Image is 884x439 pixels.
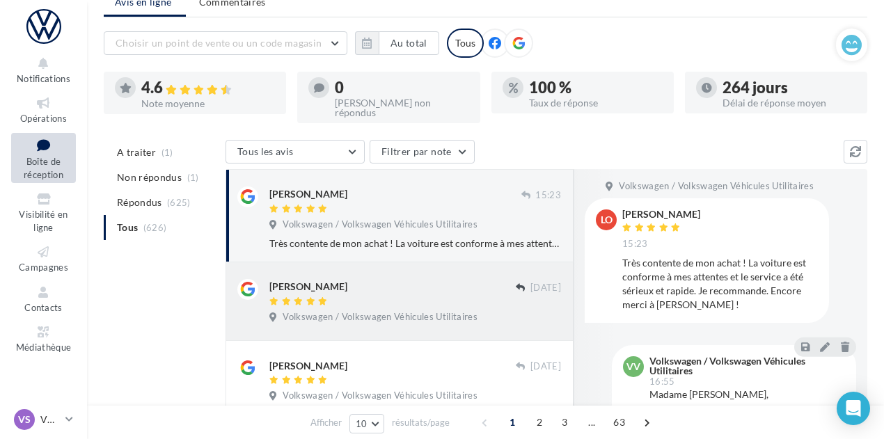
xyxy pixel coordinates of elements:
[167,197,191,208] span: (625)
[269,187,347,201] div: [PERSON_NAME]
[529,80,663,95] div: 100 %
[622,256,818,312] div: Très contente de mon achat ! La voiture est conforme à mes attentes et le service a été sérieux e...
[723,80,856,95] div: 264 jours
[104,31,347,55] button: Choisir un point de vente ou un code magasin
[11,406,76,433] a: VS VW ST OMER
[447,29,484,58] div: Tous
[11,133,76,184] a: Boîte de réception
[370,140,475,163] button: Filtrer par note
[237,145,294,157] span: Tous les avis
[19,262,68,273] span: Campagnes
[283,218,477,231] span: Volkswagen / Volkswagen Véhicules Utilitaires
[141,80,275,96] div: 4.6
[117,145,156,159] span: A traiter
[622,238,648,250] span: 15:23
[608,411,631,433] span: 63
[17,73,70,84] span: Notifications
[528,411,551,433] span: 2
[501,411,523,433] span: 1
[11,241,76,276] a: Campagnes
[116,37,322,49] span: Choisir un point de vente ou un code magasin
[11,53,76,87] button: Notifications
[18,413,31,426] span: VS
[24,156,63,180] span: Boîte de réception
[283,311,477,324] span: Volkswagen / Volkswagen Véhicules Utilitaires
[335,80,468,95] div: 0
[355,31,439,55] button: Au total
[535,189,561,202] span: 15:23
[626,360,640,374] span: VV
[392,416,450,429] span: résultats/page
[11,93,76,127] a: Opérations
[24,302,63,313] span: Contacts
[649,356,842,376] div: Volkswagen / Volkswagen Véhicules Utilitaires
[20,113,67,124] span: Opérations
[530,282,561,294] span: [DATE]
[16,342,72,353] span: Médiathèque
[622,209,700,219] div: [PERSON_NAME]
[117,170,182,184] span: Non répondus
[349,414,385,433] button: 10
[269,237,561,250] div: Très contente de mon achat ! La voiture est conforme à mes attentes et le service a été sérieux e...
[723,98,856,108] div: Délai de réponse moyen
[19,209,68,233] span: Visibilité en ligne
[11,321,76,356] a: Médiathèque
[283,390,477,402] span: Volkswagen / Volkswagen Véhicules Utilitaires
[837,392,870,425] div: Open Intercom Messenger
[269,280,347,294] div: [PERSON_NAME]
[40,413,60,426] p: VW ST OMER
[269,359,347,373] div: [PERSON_NAME]
[619,180,814,193] span: Volkswagen / Volkswagen Véhicules Utilitaires
[187,172,199,183] span: (1)
[356,418,368,429] span: 10
[553,411,576,433] span: 3
[226,140,365,163] button: Tous les avis
[530,360,561,373] span: [DATE]
[335,98,468,118] div: [PERSON_NAME] non répondus
[529,98,663,108] div: Taux de réponse
[11,282,76,316] a: Contacts
[117,195,162,209] span: Répondus
[11,189,76,236] a: Visibilité en ligne
[581,411,603,433] span: ...
[649,377,675,386] span: 16:55
[141,99,275,109] div: Note moyenne
[310,416,342,429] span: Afficher
[11,362,76,396] a: Calendrier
[161,147,173,158] span: (1)
[601,213,613,227] span: Lo
[379,31,439,55] button: Au total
